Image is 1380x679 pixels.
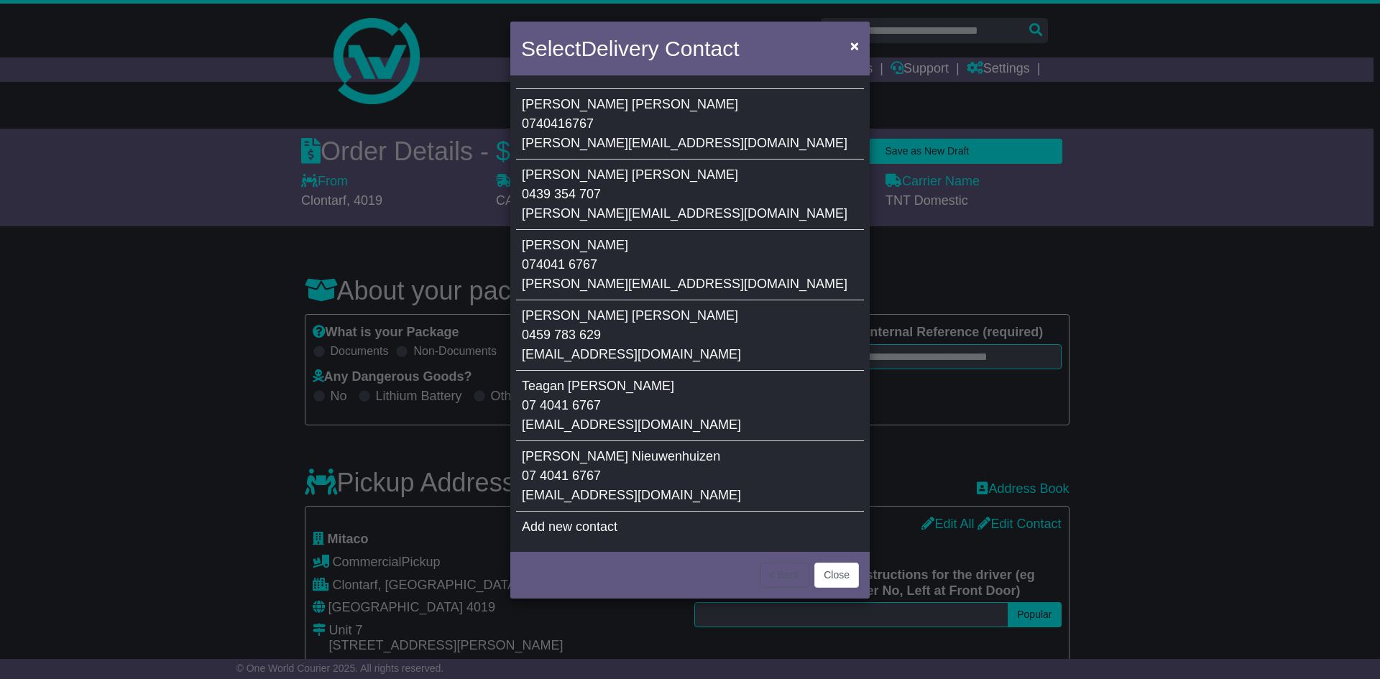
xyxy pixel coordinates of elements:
span: [PERSON_NAME] [632,97,738,111]
span: [EMAIL_ADDRESS][DOMAIN_NAME] [522,347,741,361]
span: [PERSON_NAME] [632,308,738,323]
h4: Select [521,32,739,65]
button: Close [843,31,866,60]
button: < Back [760,563,809,588]
span: [PERSON_NAME] [522,238,628,252]
span: [PERSON_NAME] [568,379,674,393]
span: 074041 6767 [522,257,597,272]
span: [PERSON_NAME] [522,167,628,182]
span: Contact [665,37,739,60]
span: [PERSON_NAME][EMAIL_ADDRESS][DOMAIN_NAME] [522,136,847,150]
span: [PERSON_NAME][EMAIL_ADDRESS][DOMAIN_NAME] [522,206,847,221]
span: [PERSON_NAME] [522,97,628,111]
span: [PERSON_NAME] [632,167,738,182]
span: × [850,37,859,54]
span: [EMAIL_ADDRESS][DOMAIN_NAME] [522,417,741,432]
span: 0459 783 629 [522,328,601,342]
span: [EMAIL_ADDRESS][DOMAIN_NAME] [522,488,741,502]
span: 0439 354 707 [522,187,601,201]
span: 07 4041 6767 [522,468,601,483]
span: [PERSON_NAME][EMAIL_ADDRESS][DOMAIN_NAME] [522,277,847,291]
span: 0740416767 [522,116,594,131]
span: Add new contact [522,519,617,534]
span: [PERSON_NAME] [522,449,628,463]
span: Delivery [581,37,658,60]
span: 07 4041 6767 [522,398,601,412]
button: Close [814,563,859,588]
span: Teagan [522,379,564,393]
span: Nieuwenhuizen [632,449,720,463]
span: [PERSON_NAME] [522,308,628,323]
